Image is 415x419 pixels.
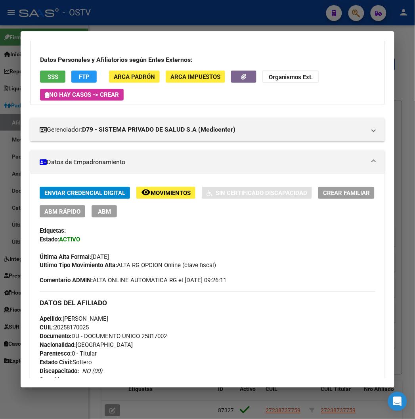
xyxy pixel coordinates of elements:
[40,316,63,323] strong: Apellido:
[82,368,102,375] i: NO (00)
[40,316,108,323] span: [PERSON_NAME]
[40,350,97,358] span: 0 - Titular
[40,377,54,384] strong: Sexo:
[40,276,226,285] span: ALTA ONLINE AUTOMATICA RG el [DATE] 09:26:11
[40,125,365,134] mat-panel-title: Gerenciador:
[388,392,407,411] div: Open Intercom Messenger
[59,236,80,243] strong: ACTIVO
[323,189,370,197] span: Crear Familiar
[48,73,58,80] span: SSS
[82,125,235,134] strong: D79 - SISTEMA PRIVADO DE SALUD S.A (Medicenter)
[40,324,54,331] strong: CUIL:
[40,359,92,366] span: Soltero
[40,342,133,349] span: [GEOGRAPHIC_DATA]
[92,205,117,218] button: ABM
[151,189,191,197] span: Movimientos
[40,55,375,65] h3: Datos Personales y Afiliatorios según Entes Externos:
[40,89,124,101] button: No hay casos -> Crear
[40,236,59,243] strong: Estado:
[40,342,76,349] strong: Nacionalidad:
[40,333,71,340] strong: Documento:
[98,208,111,215] span: ABM
[40,205,85,218] button: ABM Rápido
[40,187,130,199] button: Enviar Credencial Digital
[136,187,195,199] button: Movimientos
[40,299,375,308] h3: DATOS DEL AFILIADO
[45,91,119,98] span: No hay casos -> Crear
[40,368,79,375] strong: Discapacitado:
[44,208,80,215] span: ABM Rápido
[109,71,160,83] button: ARCA Padrón
[40,333,167,340] span: DU - DOCUMENTO UNICO 25817002
[141,187,151,197] mat-icon: remove_red_eye
[40,157,365,167] mat-panel-title: Datos de Empadronamiento
[40,227,66,234] strong: Etiquetas:
[40,377,59,384] span: M
[269,74,313,81] strong: Organismos Ext.
[40,262,117,269] strong: Ultimo Tipo Movimiento Alta:
[262,71,319,83] button: Organismos Ext.
[30,118,384,142] mat-expansion-panel-header: Gerenciador:D79 - SISTEMA PRIVADO DE SALUD S.A (Medicenter)
[71,71,97,83] button: FTP
[318,187,375,199] button: Crear Familiar
[170,73,220,80] span: ARCA Impuestos
[216,189,307,197] span: Sin Certificado Discapacidad
[202,187,312,199] button: Sin Certificado Discapacidad
[40,324,89,331] span: 20258170025
[79,73,90,80] span: FTP
[166,71,225,83] button: ARCA Impuestos
[40,277,93,284] strong: Comentario ADMIN:
[40,253,109,260] span: [DATE]
[44,189,125,197] span: Enviar Credencial Digital
[40,262,216,269] span: ALTA RG OPCION Online (clave fiscal)
[40,350,72,358] strong: Parentesco:
[114,73,155,80] span: ARCA Padrón
[40,71,65,83] button: SSS
[30,150,384,174] mat-expansion-panel-header: Datos de Empadronamiento
[40,359,73,366] strong: Estado Civil:
[40,253,91,260] strong: Última Alta Formal:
